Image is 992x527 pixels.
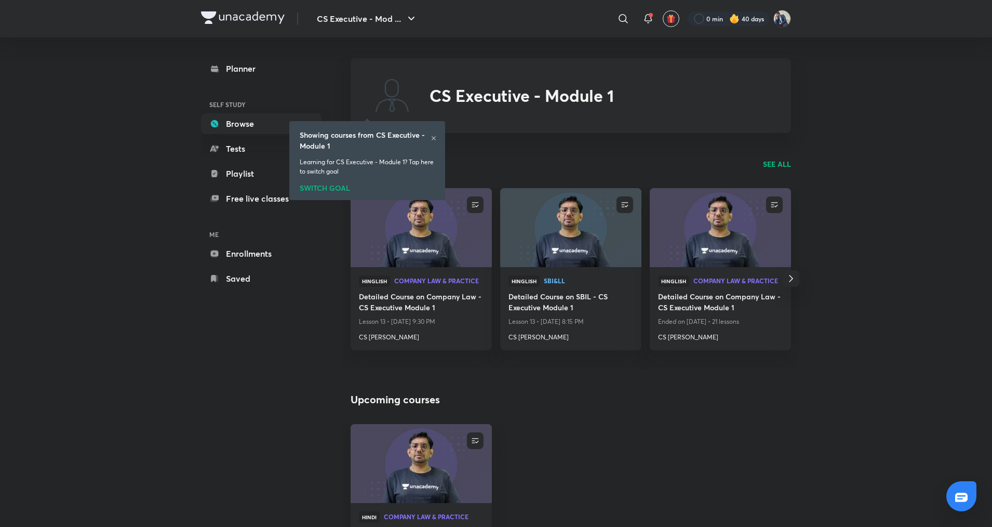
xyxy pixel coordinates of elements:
[201,138,321,159] a: Tests
[349,187,493,268] img: new-thumbnail
[384,513,484,520] span: Company Law & Practice
[658,291,783,315] a: Detailed Course on Company Law - CS Executive Module 1
[658,315,783,328] p: Ended on [DATE] • 21 lessons
[544,278,633,285] a: SBI&LL
[663,10,679,27] button: avatar
[300,129,431,151] h6: Showing courses from CS Executive - Module 1
[648,187,792,268] img: new-thumbnail
[658,275,689,287] span: Hinglish
[666,14,676,23] img: avatar
[201,268,321,289] a: Saved
[693,278,783,285] a: Company Law & Practice
[693,278,783,284] span: Company Law & Practice
[376,79,409,112] img: CS Executive - Module 1
[500,188,641,267] a: new-thumbnail
[201,163,321,184] a: Playlist
[658,328,783,342] a: CS [PERSON_NAME]
[544,278,633,284] span: SBI&LL
[394,278,484,284] span: Company Law & Practice
[508,275,540,287] span: Hinglish
[201,11,285,24] img: Company Logo
[201,96,321,113] h6: SELF STUDY
[351,188,492,267] a: new-thumbnail
[508,291,633,315] a: Detailed Course on SBIL - CS Executive Module 1
[359,328,484,342] a: CS [PERSON_NAME]
[201,226,321,243] h6: ME
[311,8,424,29] button: CS Executive - Mod ...
[650,188,791,267] a: new-thumbnail
[300,180,435,192] div: SWITCH GOAL
[729,14,740,24] img: streak
[508,315,633,328] p: Lesson 13 • [DATE] 8:15 PM
[201,58,321,79] a: Planner
[430,86,614,106] h2: CS Executive - Module 1
[394,278,484,285] a: Company Law & Practice
[201,11,285,27] a: Company Logo
[349,423,493,504] img: new-thumbnail
[201,243,321,264] a: Enrollments
[508,328,633,342] a: CS [PERSON_NAME]
[359,511,380,523] span: Hindi
[351,424,492,503] a: new-thumbnail
[359,291,484,315] a: Detailed Course on Company Law - CS Executive Module 1
[359,315,484,328] p: Lesson 13 • [DATE] 9:30 PM
[773,10,791,28] img: Akhil
[201,188,321,209] a: Free live classes
[499,187,642,268] img: new-thumbnail
[384,513,484,521] a: Company Law & Practice
[359,275,390,287] span: Hinglish
[351,392,440,407] h2: Upcoming courses
[201,113,321,134] a: Browse
[300,157,435,176] p: Learning for CS Executive - Module 1? Tap here to switch goal
[763,159,791,169] a: SEE ALL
